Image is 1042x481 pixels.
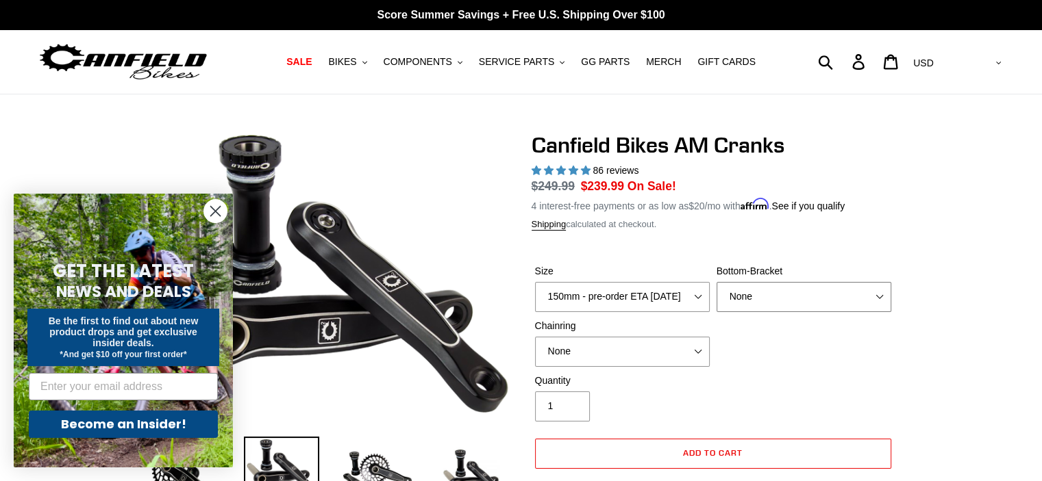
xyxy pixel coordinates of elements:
[479,56,554,68] span: SERVICE PARTS
[532,132,895,158] h1: Canfield Bikes AM Cranks
[532,179,575,193] s: $249.99
[377,53,469,71] button: COMPONENTS
[38,40,209,83] img: Canfield Bikes
[532,196,845,213] p: 4 interest-free payments or as low as /mo with .
[56,281,191,302] span: NEWS AND DEALS
[384,56,452,68] span: COMPONENTS
[535,319,710,333] label: Chainring
[741,198,769,210] span: Affirm
[532,219,567,231] a: Shipping
[321,53,373,71] button: BIKES
[29,411,218,438] button: Become an Insider!
[328,56,356,68] span: BIKES
[29,373,218,400] input: Enter your email address
[826,47,860,77] input: Search
[581,179,624,193] span: $239.99
[532,218,895,231] div: calculated at checkout.
[574,53,636,71] a: GG PARTS
[581,56,630,68] span: GG PARTS
[639,53,688,71] a: MERCH
[697,56,756,68] span: GIFT CARDS
[535,264,710,278] label: Size
[535,439,891,469] button: Add to cart
[771,200,845,211] a: See if you qualify - Learn more about Affirm Financing (opens in modal)
[683,447,743,458] span: Add to cart
[717,264,891,278] label: Bottom-Bracket
[280,53,319,71] a: SALE
[535,374,710,388] label: Quantity
[691,53,762,71] a: GIFT CARDS
[532,165,593,176] span: 4.97 stars
[49,315,199,348] span: Be the first to find out about new product drops and get exclusive insider deals.
[628,177,676,195] span: On Sale!
[53,259,194,283] span: GET THE LATEST
[60,350,186,359] span: *And get $10 off your first order*
[689,200,704,211] span: $20
[646,56,681,68] span: MERCH
[203,199,227,223] button: Close dialog
[472,53,571,71] button: SERVICE PARTS
[286,56,312,68] span: SALE
[593,165,638,176] span: 86 reviews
